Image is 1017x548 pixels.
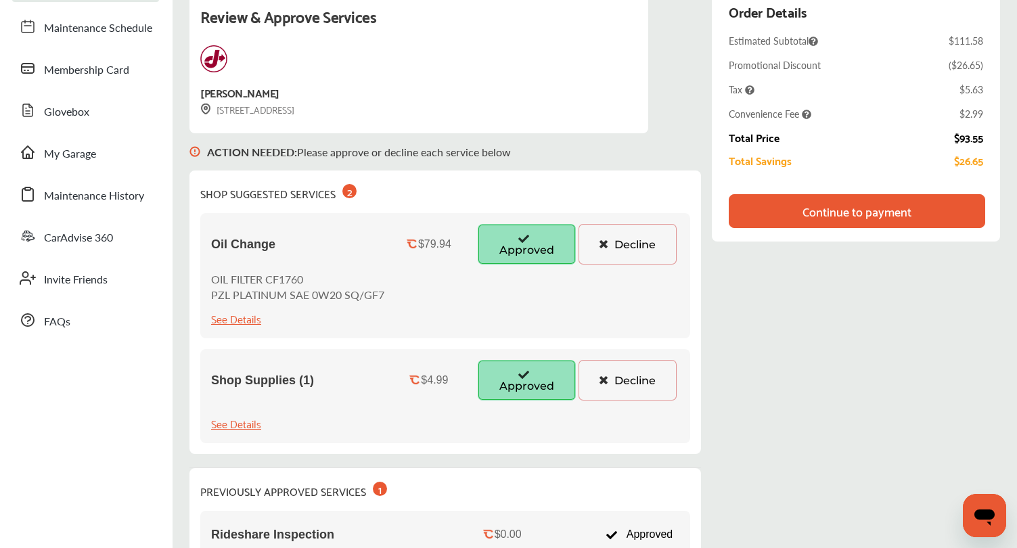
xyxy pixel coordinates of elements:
div: [PERSON_NAME] [200,83,279,101]
div: $0.00 [495,528,522,541]
div: $4.99 [421,374,448,386]
div: [STREET_ADDRESS] [200,101,294,117]
div: $26.65 [954,154,983,166]
div: ( $26.65 ) [949,58,983,72]
a: Maintenance History [12,177,159,212]
button: Approved [478,224,576,265]
span: Invite Friends [44,271,108,289]
a: CarAdvise 360 [12,219,159,254]
div: Continue to payment [803,204,911,218]
a: Invite Friends [12,260,159,296]
span: Maintenance Schedule [44,20,152,37]
span: CarAdvise 360 [44,229,113,247]
button: Decline [579,360,677,401]
div: Total Price [729,131,779,143]
span: Convenience Fee [729,107,811,120]
div: See Details [211,309,261,327]
p: PZL PLATINUM SAE 0W20 SQ/GF7 [211,287,384,302]
a: FAQs [12,302,159,338]
div: See Details [211,414,261,432]
span: Maintenance History [44,187,144,205]
div: $93.55 [954,131,983,143]
div: 2 [342,184,357,198]
span: Membership Card [44,62,129,79]
div: $79.94 [418,238,451,250]
div: Approved [599,522,679,547]
div: PREVIOUSLY APPROVED SERVICES [200,479,387,500]
div: 1 [373,482,387,496]
span: Oil Change [211,237,275,252]
div: Total Savings [729,154,792,166]
button: Decline [579,224,677,265]
span: FAQs [44,313,70,331]
span: My Garage [44,145,96,163]
div: Promotional Discount [729,58,821,72]
b: ACTION NEEDED : [207,144,297,160]
button: Approved [478,360,576,401]
div: $2.99 [959,107,983,120]
a: Glovebox [12,93,159,128]
div: SHOP SUGGESTED SERVICES [200,181,357,202]
span: Estimated Subtotal [729,34,818,47]
span: Shop Supplies (1) [211,373,314,388]
iframe: Button to launch messaging window [963,494,1006,537]
div: $5.63 [959,83,983,96]
p: Please approve or decline each service below [207,144,511,160]
img: svg+xml;base64,PHN2ZyB3aWR0aD0iMTYiIGhlaWdodD0iMTciIHZpZXdCb3g9IjAgMCAxNiAxNyIgZmlsbD0ibm9uZSIgeG... [200,104,211,115]
img: logo-jiffylube.png [200,45,227,72]
span: Glovebox [44,104,89,121]
a: Maintenance Schedule [12,9,159,44]
img: svg+xml;base64,PHN2ZyB3aWR0aD0iMTYiIGhlaWdodD0iMTciIHZpZXdCb3g9IjAgMCAxNiAxNyIgZmlsbD0ibm9uZSIgeG... [189,133,200,170]
a: Membership Card [12,51,159,86]
a: My Garage [12,135,159,170]
div: $111.58 [949,34,983,47]
span: Rideshare Inspection [211,528,334,542]
span: Tax [729,83,754,96]
div: Review & Approve Services [200,3,637,45]
p: OIL FILTER CF1760 [211,271,384,287]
